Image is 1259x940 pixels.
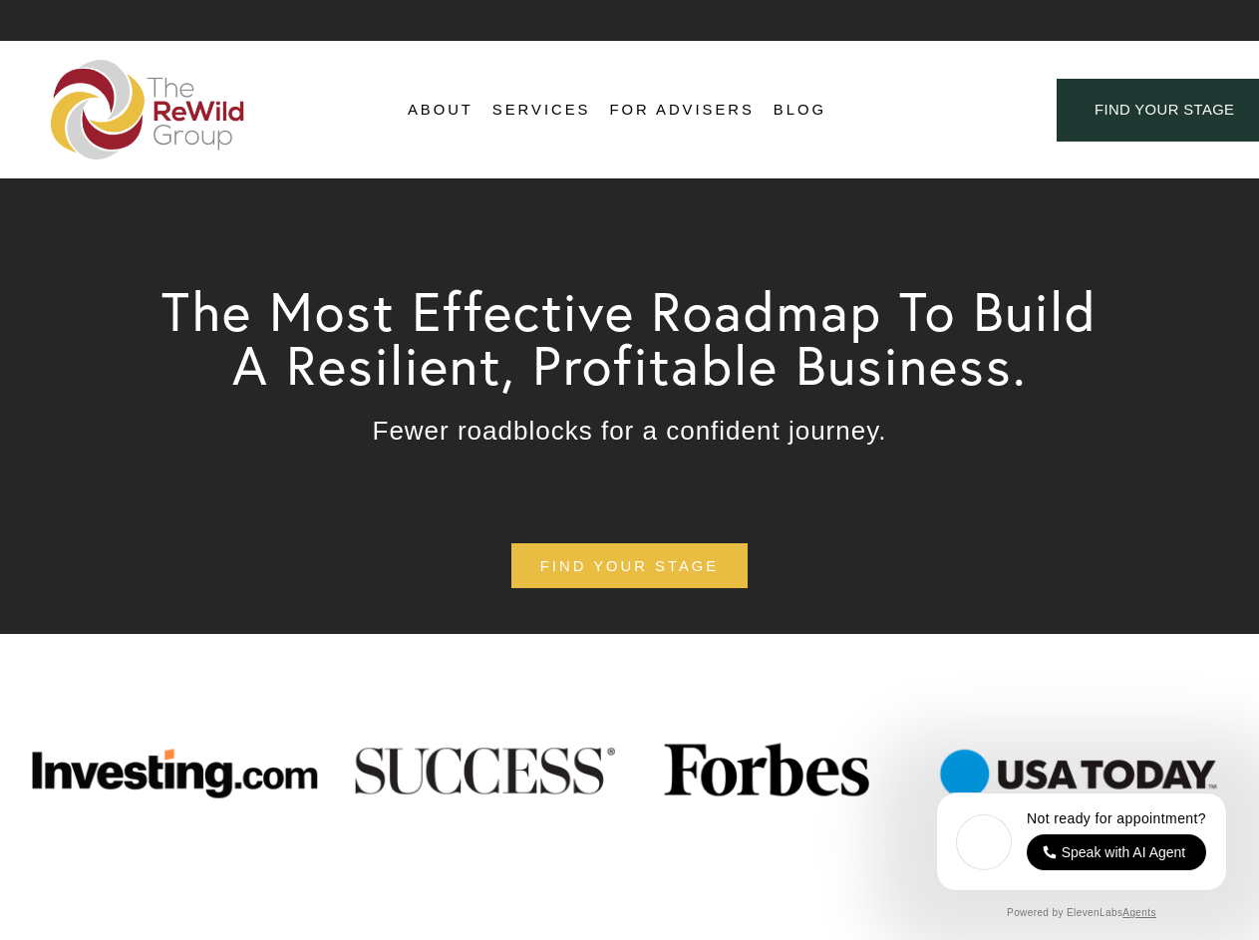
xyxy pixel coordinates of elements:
[408,97,473,124] span: About
[492,96,591,126] a: folder dropdown
[408,96,473,126] a: folder dropdown
[609,96,754,126] a: For Advisers
[51,60,246,159] img: The ReWild Group
[492,97,591,124] span: Services
[511,543,748,588] a: find your stage
[161,277,1114,399] span: The Most Effective Roadmap To Build A Resilient, Profitable Business.
[373,416,887,446] span: Fewer roadblocks for a confident journey.
[774,96,826,126] a: Blog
